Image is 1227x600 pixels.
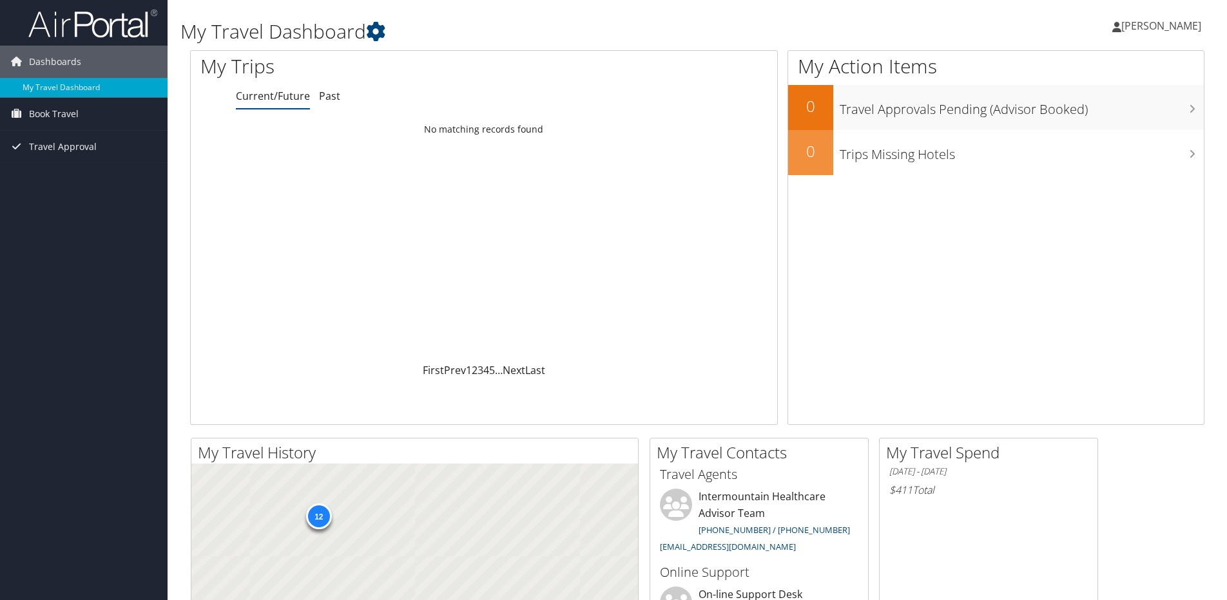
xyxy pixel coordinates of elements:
[423,363,444,377] a: First
[28,8,157,39] img: airportal-logo.png
[653,489,865,558] li: Intermountain Healthcare Advisor Team
[660,563,858,581] h3: Online Support
[29,131,97,163] span: Travel Approval
[889,483,1088,497] h6: Total
[660,541,796,552] a: [EMAIL_ADDRESS][DOMAIN_NAME]
[483,363,489,377] a: 4
[503,363,525,377] a: Next
[478,363,483,377] a: 3
[472,363,478,377] a: 2
[319,89,340,103] a: Past
[489,363,495,377] a: 5
[191,118,777,141] td: No matching records found
[198,442,638,464] h2: My Travel History
[236,89,310,103] a: Current/Future
[840,139,1204,164] h3: Trips Missing Hotels
[660,465,858,483] h3: Travel Agents
[788,95,833,117] h2: 0
[788,85,1204,130] a: 0Travel Approvals Pending (Advisor Booked)
[200,53,523,80] h1: My Trips
[180,18,869,45] h1: My Travel Dashboard
[525,363,545,377] a: Last
[1112,6,1214,45] a: [PERSON_NAME]
[889,483,913,497] span: $411
[444,363,466,377] a: Prev
[466,363,472,377] a: 1
[495,363,503,377] span: …
[657,442,868,464] h2: My Travel Contacts
[840,94,1204,118] h3: Travel Approvals Pending (Advisor Booked)
[889,465,1088,478] h6: [DATE] - [DATE]
[788,140,833,162] h2: 0
[29,46,81,78] span: Dashboards
[788,130,1204,175] a: 0Trips Missing Hotels
[305,503,331,529] div: 12
[1121,19,1201,33] span: [PERSON_NAME]
[886,442,1097,464] h2: My Travel Spend
[699,524,850,536] a: [PHONE_NUMBER] / [PHONE_NUMBER]
[788,53,1204,80] h1: My Action Items
[29,98,79,130] span: Book Travel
